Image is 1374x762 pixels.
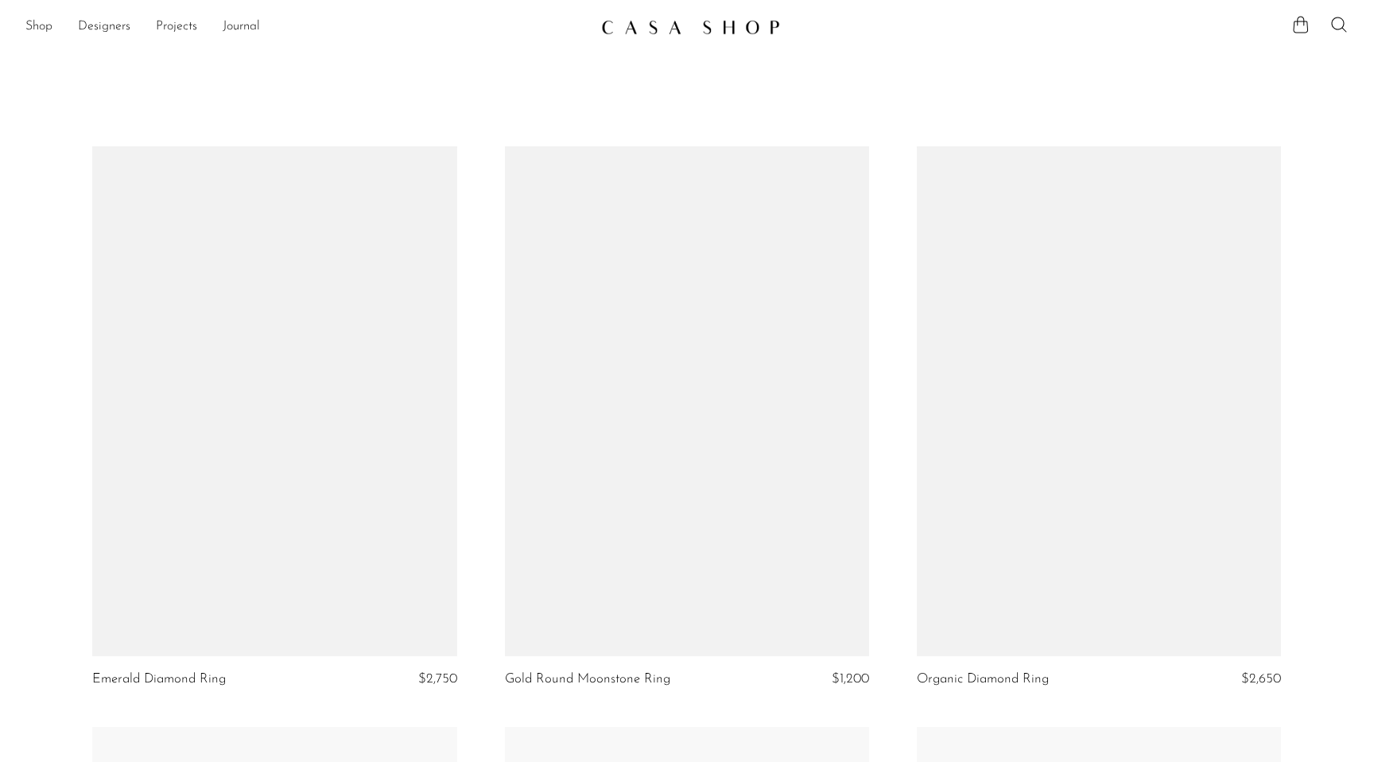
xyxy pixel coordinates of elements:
[832,672,869,686] span: $1,200
[25,17,52,37] a: Shop
[505,672,670,686] a: Gold Round Moonstone Ring
[156,17,197,37] a: Projects
[78,17,130,37] a: Designers
[92,672,226,686] a: Emerald Diamond Ring
[25,14,588,41] ul: NEW HEADER MENU
[917,672,1049,686] a: Organic Diamond Ring
[1241,672,1281,686] span: $2,650
[418,672,457,686] span: $2,750
[223,17,260,37] a: Journal
[25,14,588,41] nav: Desktop navigation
